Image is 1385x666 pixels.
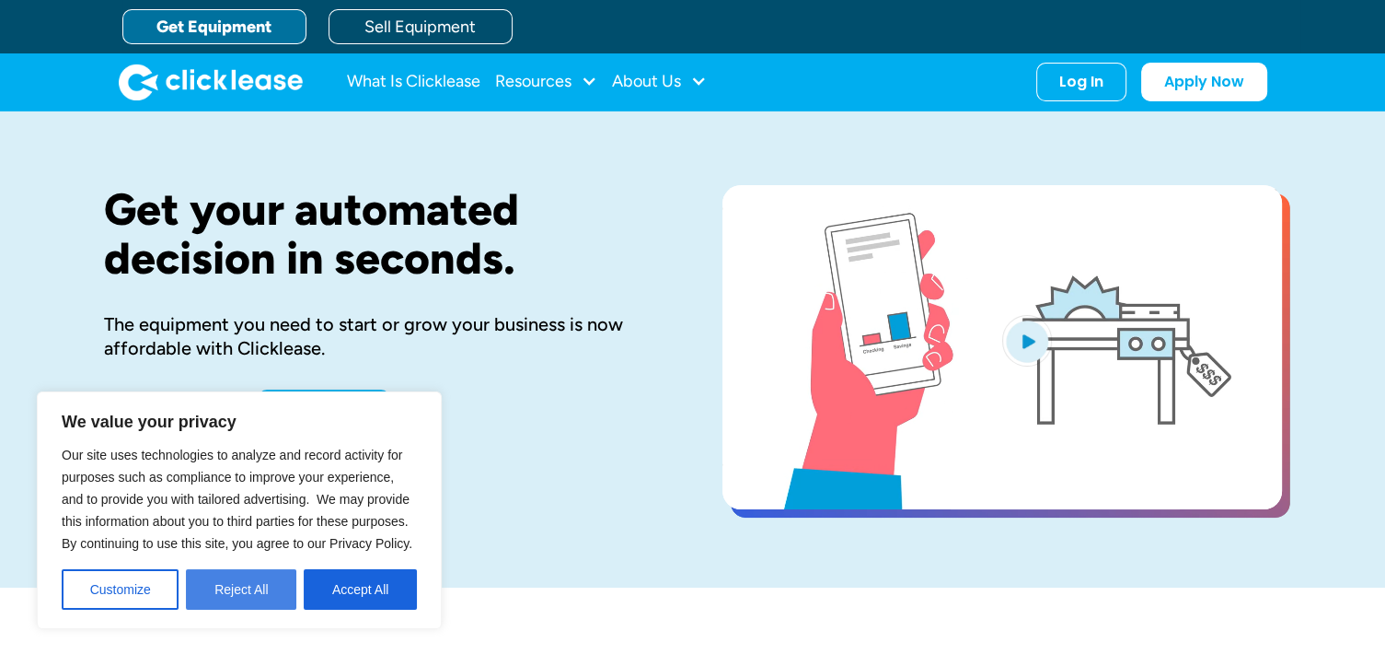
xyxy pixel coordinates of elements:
[347,64,480,100] a: What Is Clicklease
[258,390,390,430] a: Learn More
[1059,73,1103,91] div: Log In
[119,64,303,100] a: home
[62,411,417,433] p: We value your privacy
[612,64,707,100] div: About Us
[722,185,1282,509] a: open lightbox
[104,185,664,283] h1: Get your automated decision in seconds.
[186,569,296,610] button: Reject All
[62,448,412,551] span: Our site uses technologies to analyze and record activity for purposes such as compliance to impr...
[122,9,306,44] a: Get Equipment
[119,64,303,100] img: Clicklease logo
[62,569,179,610] button: Customize
[1002,315,1052,367] img: Blue play button logo on a light blue circular background
[495,64,597,100] div: Resources
[104,312,664,360] div: The equipment you need to start or grow your business is now affordable with Clicklease.
[37,391,442,629] div: We value your privacy
[304,569,417,610] button: Accept All
[329,9,513,44] a: Sell Equipment
[1141,63,1267,101] a: Apply Now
